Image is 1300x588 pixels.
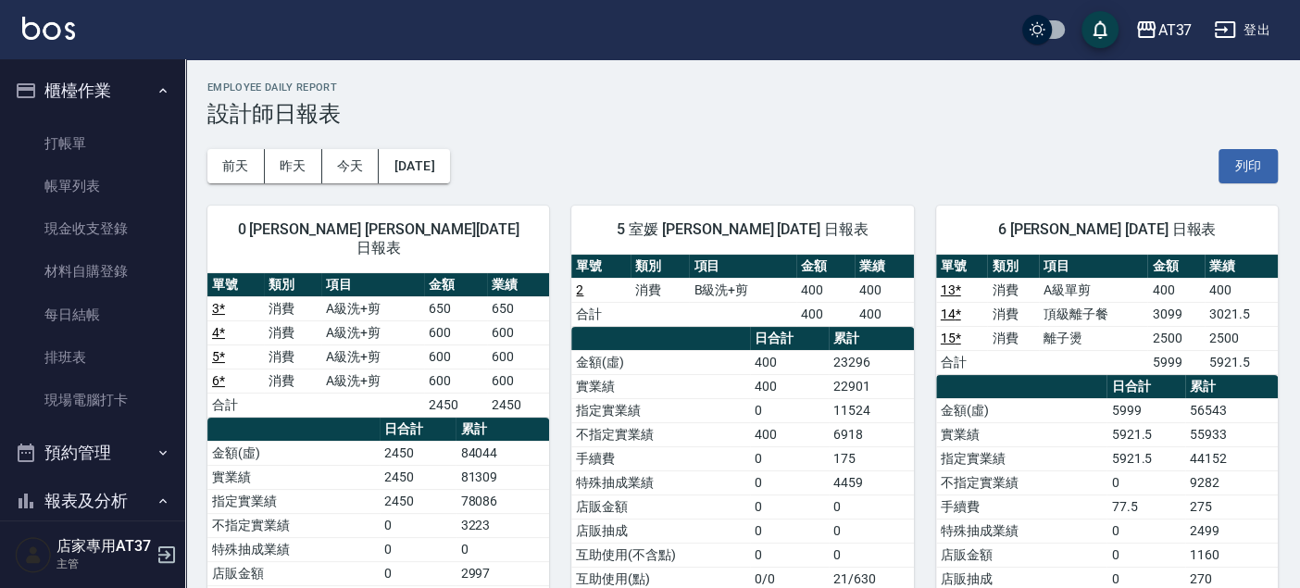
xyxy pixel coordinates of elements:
[456,561,549,585] td: 2997
[829,494,913,519] td: 0
[207,273,264,297] th: 單號
[1147,350,1205,374] td: 5999
[207,537,380,561] td: 特殊抽成業績
[750,470,829,494] td: 0
[456,537,549,561] td: 0
[571,422,750,446] td: 不指定實業績
[230,220,527,257] span: 0 [PERSON_NAME] [PERSON_NAME][DATE] 日報表
[321,369,424,393] td: A級洗+剪
[1039,326,1147,350] td: 離子燙
[1039,302,1147,326] td: 頂級離子餐
[380,561,456,585] td: 0
[750,446,829,470] td: 0
[571,302,631,326] td: 合計
[958,220,1256,239] span: 6 [PERSON_NAME] [DATE] 日報表
[1157,19,1192,42] div: AT37
[265,149,322,183] button: 昨天
[207,149,265,183] button: 前天
[7,379,178,421] a: 現場電腦打卡
[207,393,264,417] td: 合計
[456,441,549,465] td: 84044
[829,519,913,543] td: 0
[7,477,178,525] button: 報表及分析
[936,494,1107,519] td: 手續費
[264,296,320,320] td: 消費
[456,513,549,537] td: 3223
[380,441,456,465] td: 2450
[750,327,829,351] th: 日合計
[829,398,913,422] td: 11524
[424,273,487,297] th: 金額
[7,165,178,207] a: 帳單列表
[7,67,178,115] button: 櫃檯作業
[571,494,750,519] td: 店販金額
[1205,326,1278,350] td: 2500
[1128,11,1199,49] button: AT37
[631,255,690,279] th: 類別
[380,513,456,537] td: 0
[1185,446,1278,470] td: 44152
[1219,149,1278,183] button: 列印
[571,374,750,398] td: 實業績
[1106,470,1184,494] td: 0
[936,255,1278,375] table: a dense table
[571,470,750,494] td: 特殊抽成業績
[750,519,829,543] td: 0
[936,350,988,374] td: 合計
[1106,446,1184,470] td: 5921.5
[829,350,913,374] td: 23296
[207,513,380,537] td: 不指定實業績
[571,446,750,470] td: 手續費
[264,344,320,369] td: 消費
[594,220,891,239] span: 5 室媛 [PERSON_NAME] [DATE] 日報表
[7,336,178,379] a: 排班表
[829,446,913,470] td: 175
[936,255,988,279] th: 單號
[7,122,178,165] a: 打帳單
[22,17,75,40] img: Logo
[571,350,750,374] td: 金額(虛)
[487,369,550,393] td: 600
[1106,494,1184,519] td: 77.5
[796,255,856,279] th: 金額
[424,320,487,344] td: 600
[1205,255,1278,279] th: 業績
[56,537,151,556] h5: 店家專用AT37
[380,465,456,489] td: 2450
[1185,375,1278,399] th: 累計
[1039,255,1147,279] th: 項目
[750,422,829,446] td: 400
[571,255,913,327] table: a dense table
[936,398,1107,422] td: 金額(虛)
[750,350,829,374] td: 400
[936,446,1107,470] td: 指定實業績
[796,278,856,302] td: 400
[7,294,178,336] a: 每日結帳
[571,398,750,422] td: 指定實業績
[321,320,424,344] td: A級洗+剪
[936,543,1107,567] td: 店販金額
[1039,278,1147,302] td: A級單剪
[424,369,487,393] td: 600
[424,296,487,320] td: 650
[264,320,320,344] td: 消費
[487,296,550,320] td: 650
[1106,375,1184,399] th: 日合計
[1185,519,1278,543] td: 2499
[456,418,549,442] th: 累計
[987,302,1039,326] td: 消費
[1205,302,1278,326] td: 3021.5
[1147,255,1205,279] th: 金額
[321,344,424,369] td: A級洗+剪
[571,519,750,543] td: 店販抽成
[1185,422,1278,446] td: 55933
[689,255,795,279] th: 項目
[487,393,550,417] td: 2450
[487,344,550,369] td: 600
[829,327,913,351] th: 累計
[487,273,550,297] th: 業績
[1147,302,1205,326] td: 3099
[1106,543,1184,567] td: 0
[322,149,380,183] button: 今天
[56,556,151,572] p: 主管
